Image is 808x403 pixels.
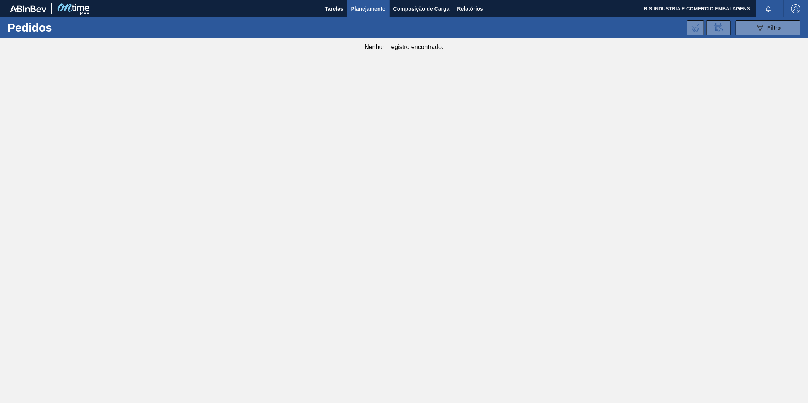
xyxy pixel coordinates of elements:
[351,4,386,13] span: Planejamento
[687,20,704,35] div: Importar Negociações dos Pedidos
[10,5,46,12] img: TNhmsLtSVTkK8tSr43FrP2fwEKptu5GPRR3wAAAABJRU5ErkJggg==
[768,25,781,31] span: Filtro
[8,23,123,32] h1: Pedidos
[393,4,450,13] span: Composição de Carga
[457,4,483,13] span: Relatórios
[325,4,344,13] span: Tarefas
[756,3,781,14] button: Notificações
[791,4,800,13] img: Logout
[706,20,731,35] div: Solicitação de Revisão de Pedidos
[736,20,800,35] button: Filtro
